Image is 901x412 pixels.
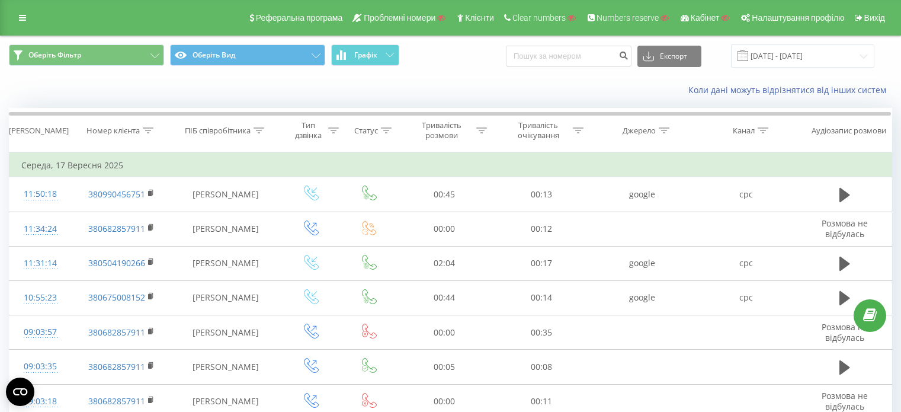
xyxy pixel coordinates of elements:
div: Аудіозапис розмови [812,126,886,136]
a: Коли дані можуть відрізнятися вiд інших систем [688,84,892,95]
td: cpc [694,280,799,315]
span: Numbers reserve [597,13,659,23]
button: Експорт [637,46,701,67]
td: 00:08 [493,350,589,384]
button: Open CMP widget [6,378,34,406]
td: 00:00 [396,212,493,246]
td: [PERSON_NAME] [172,350,280,384]
span: Кабінет [691,13,720,23]
span: Клієнти [465,13,494,23]
td: 00:35 [493,315,589,350]
span: Clear numbers [512,13,566,23]
div: Джерело [623,126,656,136]
a: 380504190266 [88,257,145,269]
span: Вихід [864,13,885,23]
div: Номер клієнта [86,126,140,136]
a: 380682857911 [88,223,145,234]
div: [PERSON_NAME] [9,126,69,136]
a: 380682857911 [88,395,145,407]
span: Розмова не відбулась [822,321,868,343]
td: [PERSON_NAME] [172,246,280,280]
td: 00:14 [493,280,589,315]
td: [PERSON_NAME] [172,177,280,212]
div: 11:34:24 [21,218,59,241]
td: 00:13 [493,177,589,212]
span: Реферальна програма [256,13,343,23]
td: [PERSON_NAME] [172,212,280,246]
div: 11:31:14 [21,252,59,275]
td: Середа, 17 Вересня 2025 [9,154,892,177]
span: Розмова не відбулась [822,218,868,239]
div: Тип дзвінка [291,120,326,140]
td: 00:00 [396,315,493,350]
a: 380675008152 [88,292,145,303]
td: google [589,177,694,212]
div: Статус [354,126,378,136]
button: Графік [331,44,399,66]
div: 11:50:18 [21,183,59,206]
button: Оберіть Фільтр [9,44,164,66]
input: Пошук за номером [506,46,631,67]
td: 00:45 [396,177,493,212]
span: Графік [354,51,377,59]
td: google [589,280,694,315]
a: 380682857911 [88,361,145,372]
td: [PERSON_NAME] [172,315,280,350]
div: 10:55:23 [21,286,59,309]
div: 09:03:57 [21,321,59,344]
span: Налаштування профілю [752,13,844,23]
td: 00:17 [493,246,589,280]
div: Канал [733,126,755,136]
td: 00:05 [396,350,493,384]
td: 00:44 [396,280,493,315]
div: Тривалість очікування [506,120,570,140]
span: Розмова не відбулась [822,390,868,412]
button: Оберіть Вид [170,44,325,66]
td: cpc [694,246,799,280]
a: 380990456751 [88,189,145,200]
div: Тривалість розмови [410,120,473,140]
a: 380682857911 [88,327,145,338]
span: Оберіть Фільтр [28,50,81,60]
td: cpc [694,177,799,212]
td: 02:04 [396,246,493,280]
td: 00:12 [493,212,589,246]
span: Проблемні номери [364,13,435,23]
div: 09:03:35 [21,355,59,378]
td: [PERSON_NAME] [172,280,280,315]
td: google [589,246,694,280]
div: ПІБ співробітника [185,126,251,136]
